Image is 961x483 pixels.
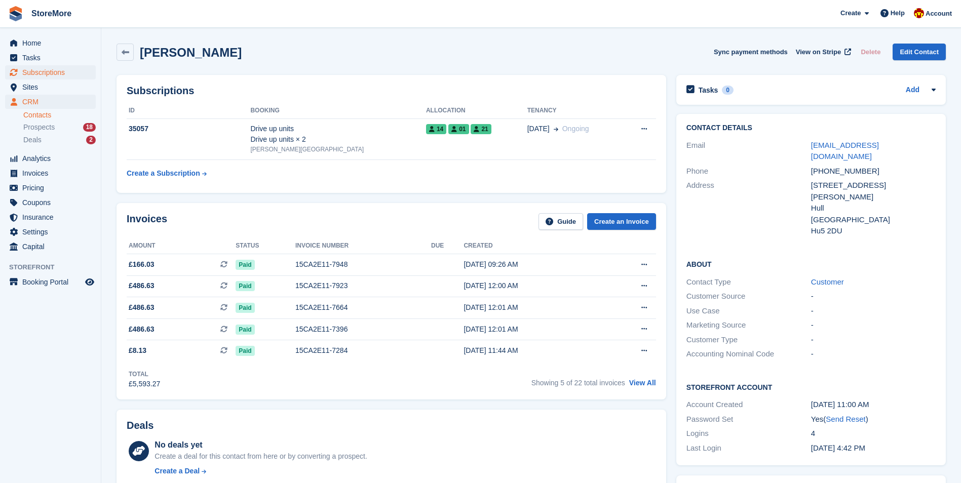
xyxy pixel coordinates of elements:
span: Paid [236,346,254,356]
div: 35057 [127,124,250,134]
a: Add [906,85,919,96]
span: Capital [22,239,83,254]
a: menu [5,225,96,239]
h2: Deals [127,420,153,431]
a: menu [5,36,96,50]
span: ( ) [823,415,868,423]
button: Sync payment methods [714,44,788,60]
div: Create a deal for this contact from here or by converting a prospect. [155,451,367,462]
div: [PHONE_NUMBER] [811,166,936,177]
span: Insurance [22,210,83,224]
span: £166.03 [129,259,155,270]
a: menu [5,80,96,94]
a: menu [5,65,96,79]
div: Use Case [686,305,811,317]
div: Address [686,180,811,237]
span: [DATE] [527,124,550,134]
span: 14 [426,124,446,134]
div: Email [686,140,811,163]
div: Hu5 2DU [811,225,936,237]
div: [DATE] 12:01 AM [464,302,602,313]
div: - [811,305,936,317]
span: Analytics [22,151,83,166]
div: Customer Source [686,291,811,302]
div: [DATE] 12:00 AM [464,280,602,291]
span: Showing 5 of 22 total invoices [531,379,625,387]
img: Store More Team [914,8,924,18]
th: Status [236,238,295,254]
div: Contact Type [686,276,811,288]
div: - [811,334,936,346]
th: Created [464,238,602,254]
div: Create a Subscription [127,168,200,179]
div: £5,593.27 [129,379,160,389]
a: menu [5,195,96,210]
th: Booking [250,103,426,119]
span: Sites [22,80,83,94]
a: Create a Subscription [127,164,207,183]
span: £486.63 [129,302,155,313]
h2: Tasks [699,86,718,95]
span: 01 [448,124,469,134]
span: 21 [471,124,491,134]
a: Create an Invoice [587,213,656,230]
h2: Subscriptions [127,85,656,97]
span: Paid [236,260,254,270]
a: Create a Deal [155,466,367,476]
a: View on Stripe [792,44,853,60]
div: [STREET_ADDRESS][PERSON_NAME] [811,180,936,203]
th: ID [127,103,250,119]
a: menu [5,95,96,109]
div: Total [129,370,160,379]
div: Customer Type [686,334,811,346]
button: Delete [857,44,885,60]
div: Hull [811,203,936,214]
div: 2 [86,136,96,144]
span: Paid [236,325,254,335]
div: [DATE] 11:00 AM [811,399,936,411]
div: 15CA2E11-7923 [295,280,431,291]
th: Invoice number [295,238,431,254]
span: Settings [22,225,83,239]
div: Logins [686,428,811,439]
div: No deals yet [155,439,367,451]
span: Storefront [9,262,101,272]
span: Help [891,8,905,18]
h2: Contact Details [686,124,936,132]
h2: [PERSON_NAME] [140,46,242,59]
span: £8.13 [129,345,146,356]
a: menu [5,51,96,65]
a: menu [5,166,96,180]
span: Account [926,9,952,19]
div: Account Created [686,399,811,411]
span: Prospects [23,123,55,132]
div: Phone [686,166,811,177]
div: Yes [811,414,936,425]
div: 15CA2E11-7948 [295,259,431,270]
a: Edit Contact [893,44,946,60]
div: Create a Deal [155,466,200,476]
div: 15CA2E11-7664 [295,302,431,313]
div: - [811,319,936,331]
div: 15CA2E11-7284 [295,345,431,356]
a: menu [5,151,96,166]
span: £486.63 [129,324,155,335]
div: 15CA2E11-7396 [295,324,431,335]
th: Amount [127,238,236,254]
a: menu [5,181,96,195]
a: Guide [539,213,583,230]
span: £486.63 [129,280,155,291]
a: menu [5,239,96,254]
div: - [811,348,936,360]
div: Marketing Source [686,319,811,331]
span: Create [840,8,861,18]
span: Booking Portal [22,275,83,289]
a: Contacts [23,110,96,120]
span: Subscriptions [22,65,83,79]
a: Preview store [84,276,96,288]
div: [GEOGRAPHIC_DATA] [811,214,936,226]
h2: About [686,259,936,269]
h2: Invoices [127,213,167,230]
span: Pricing [22,181,83,195]
th: Tenancy [527,103,623,119]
